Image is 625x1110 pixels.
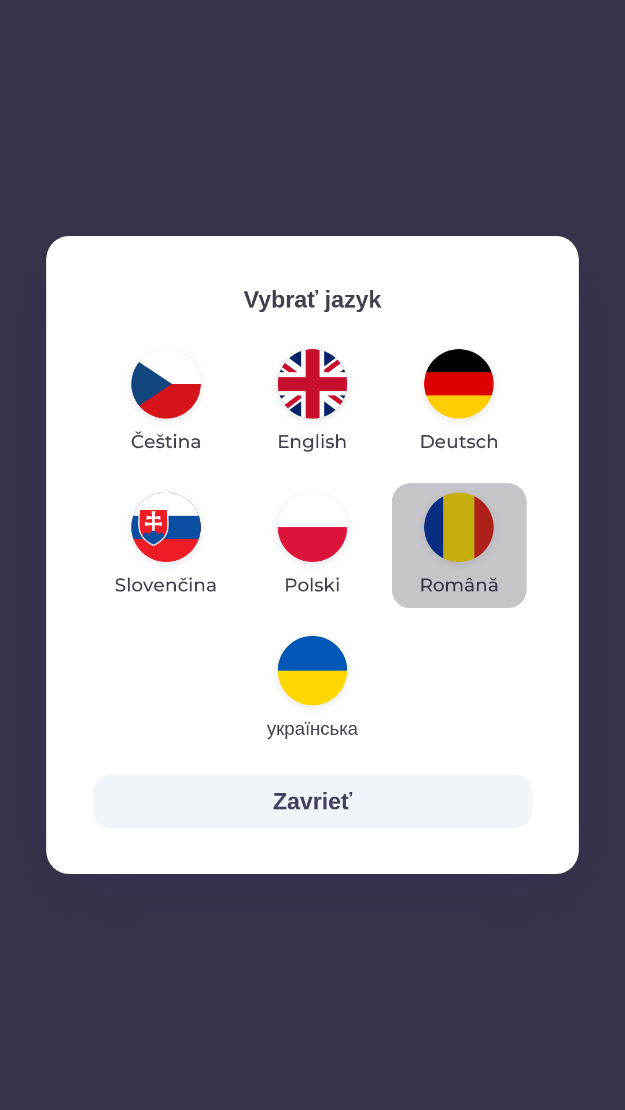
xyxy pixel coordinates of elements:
[267,715,358,742] p: українська
[103,340,229,465] button: Čeština
[284,571,340,599] p: Polski
[93,282,532,317] p: Vybrať jazyk
[424,493,494,562] img: ro flag
[278,349,347,419] img: en flag
[278,636,347,705] img: uk flag
[93,775,532,828] button: Zavrieť
[277,428,347,456] p: English
[420,571,499,599] p: Română
[250,483,375,608] button: Polski
[239,627,385,752] button: українська
[131,349,201,419] img: cs flag
[424,349,494,419] img: de flag
[131,428,201,456] p: Čeština
[420,428,499,456] p: Deutsch
[115,571,217,599] p: Slovenčina
[278,493,347,562] img: pl flag
[392,483,527,608] button: Română
[392,340,527,465] button: Deutsch
[93,483,239,608] button: Slovenčina
[249,340,375,465] button: English
[131,493,201,562] img: sk flag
